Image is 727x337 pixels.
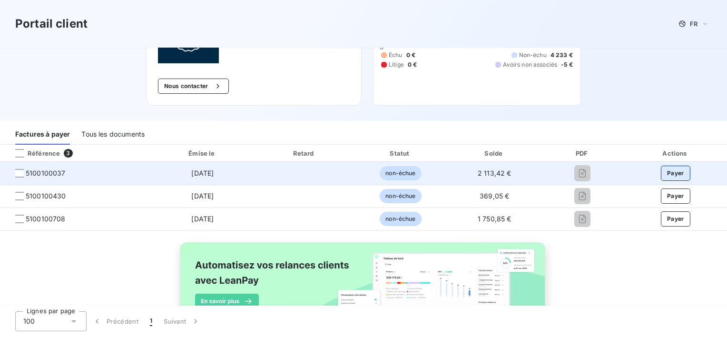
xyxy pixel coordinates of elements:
span: non-échue [380,212,421,226]
span: 3 [64,149,72,158]
span: 1 [150,317,152,326]
span: 0 € [406,51,415,59]
span: 100 [23,317,35,326]
span: Litige [389,60,404,69]
span: 4 233 € [550,51,573,59]
span: non-échue [380,189,421,203]
span: FR [690,20,698,28]
span: -5 € [561,60,573,69]
span: Avoirs non associés [503,60,557,69]
button: 1 [144,311,158,331]
button: Payer [661,188,690,204]
span: 5100100708 [26,214,66,224]
button: Suivant [158,311,206,331]
button: Précédent [87,311,144,331]
span: 5100100037 [26,168,66,178]
div: Retard [257,149,351,158]
span: [DATE] [191,215,214,223]
div: Émise le [151,149,254,158]
div: PDF [543,149,622,158]
div: Référence [8,149,60,158]
span: 5100100430 [26,191,66,201]
div: Statut [355,149,446,158]
span: 1 750,85 € [478,215,511,223]
span: [DATE] [191,169,214,177]
div: Tous les documents [81,125,145,145]
div: Solde [450,149,539,158]
span: Échu [389,51,403,59]
div: Factures à payer [15,125,70,145]
span: 0 € [408,60,417,69]
button: Nous contacter [158,79,228,94]
span: 2 113,42 € [478,169,511,177]
div: Actions [626,149,725,158]
h3: Portail client [15,15,88,32]
button: Payer [661,166,690,181]
span: [DATE] [191,192,214,200]
span: Non-échu [519,51,547,59]
span: non-échue [380,166,421,180]
button: Payer [661,211,690,227]
span: 369,05 € [480,192,509,200]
